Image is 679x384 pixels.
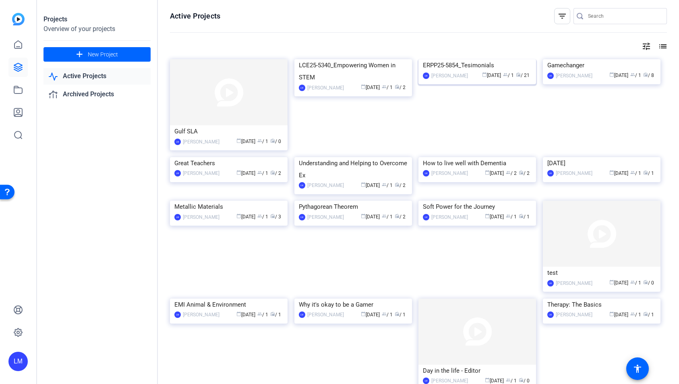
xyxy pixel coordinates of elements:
[503,73,514,78] span: / 1
[382,214,393,220] span: / 1
[643,73,654,78] span: / 8
[236,139,255,144] span: [DATE]
[257,311,262,316] span: group
[482,72,487,77] span: calendar_today
[236,170,255,176] span: [DATE]
[361,312,380,318] span: [DATE]
[270,170,281,176] span: / 2
[643,170,654,176] span: / 1
[257,139,268,144] span: / 1
[506,214,511,218] span: group
[257,170,268,176] span: / 1
[299,182,305,189] div: LM
[174,125,283,137] div: Gulf SLA
[395,214,406,220] span: / 2
[556,311,592,319] div: [PERSON_NAME]
[382,183,393,188] span: / 1
[270,170,275,175] span: radio
[547,299,656,311] div: Therapy: The Basics
[643,72,648,77] span: radio
[547,170,554,176] div: LM
[609,311,614,316] span: calendar_today
[609,312,628,318] span: [DATE]
[519,214,524,218] span: radio
[361,84,366,89] span: calendar_today
[307,84,344,92] div: [PERSON_NAME]
[43,47,151,62] button: New Project
[236,311,241,316] span: calendar_today
[43,15,151,24] div: Projects
[519,214,530,220] span: / 1
[382,84,387,89] span: group
[270,312,281,318] span: / 1
[519,378,530,384] span: / 0
[236,170,241,175] span: calendar_today
[43,24,151,34] div: Overview of your projects
[609,73,628,78] span: [DATE]
[630,280,641,286] span: / 1
[519,170,530,176] span: / 2
[382,214,387,218] span: group
[299,85,305,91] div: LM
[423,201,532,213] div: Soft Power for the Journey
[423,214,429,220] div: LM
[423,73,429,79] div: LM
[307,181,344,189] div: [PERSON_NAME]
[75,50,85,60] mat-icon: add
[183,213,219,221] div: [PERSON_NAME]
[423,59,532,71] div: ERPP25-5854_Tesimonials
[630,73,641,78] span: / 1
[257,214,268,220] span: / 1
[556,279,592,287] div: [PERSON_NAME]
[485,378,490,382] span: calendar_today
[643,311,648,316] span: radio
[642,42,651,51] mat-icon: tune
[174,299,283,311] div: EMI Animal & Environment
[423,378,429,384] div: LM
[395,311,400,316] span: radio
[588,11,660,21] input: Search
[307,213,344,221] div: [PERSON_NAME]
[174,201,283,213] div: Metallic Materials
[174,311,181,318] div: LM
[643,280,654,286] span: / 0
[174,157,283,169] div: Great Teachers
[174,139,181,145] div: LM
[299,311,305,318] div: LM
[657,42,667,51] mat-icon: list
[423,365,532,377] div: Day in the life - Editor
[485,378,504,384] span: [DATE]
[395,84,400,89] span: radio
[8,352,28,371] div: LM
[361,183,380,188] span: [DATE]
[12,13,25,25] img: blue-gradient.svg
[485,214,504,220] span: [DATE]
[609,72,614,77] span: calendar_today
[547,157,656,169] div: [DATE]
[270,138,275,143] span: radio
[557,11,567,21] mat-icon: filter_list
[630,312,641,318] span: / 1
[423,170,429,176] div: LM
[361,182,366,187] span: calendar_today
[630,280,635,284] span: group
[609,280,614,284] span: calendar_today
[516,73,530,78] span: / 21
[395,214,400,218] span: radio
[633,364,642,374] mat-icon: accessibility
[643,312,654,318] span: / 1
[382,311,387,316] span: group
[299,59,408,83] div: LCE25-5340_Empowering Women in STEM
[519,170,524,175] span: radio
[556,169,592,177] div: [PERSON_NAME]
[307,311,344,319] div: [PERSON_NAME]
[547,59,656,71] div: Gamechanger
[609,170,614,175] span: calendar_today
[643,170,648,175] span: radio
[423,157,532,169] div: How to live well with Dementia
[270,214,275,218] span: radio
[299,157,408,181] div: Understanding and Helping to Overcome Ex
[431,72,468,80] div: [PERSON_NAME]
[382,182,387,187] span: group
[485,170,490,175] span: calendar_today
